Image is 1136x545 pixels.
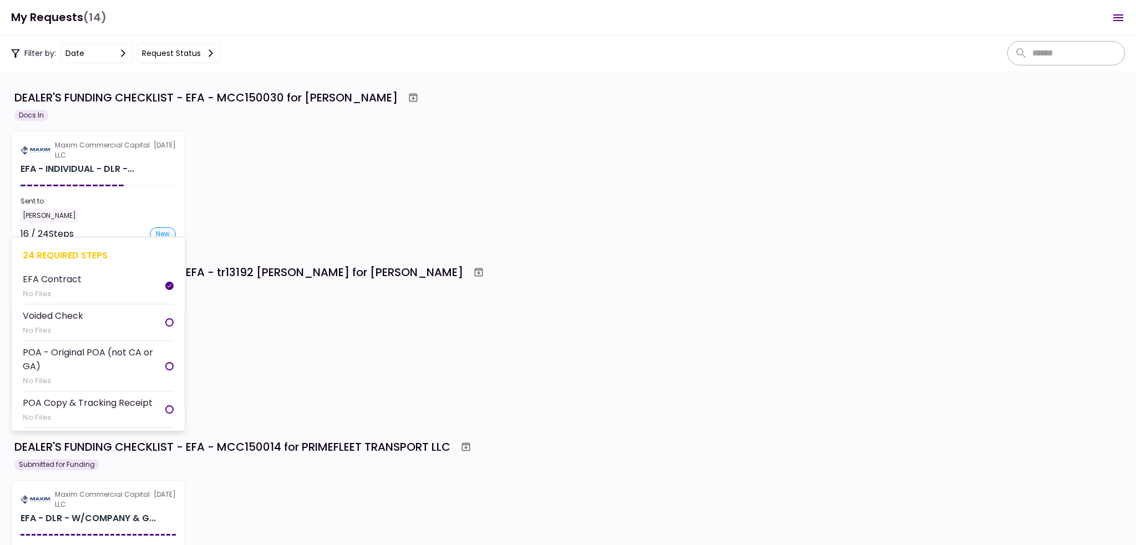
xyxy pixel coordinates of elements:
[14,89,398,106] div: DEALER'S FUNDING CHECKLIST - EFA - MCC150030 for [PERSON_NAME]
[21,208,78,223] div: [PERSON_NAME]
[14,264,463,281] div: DEALER'S FUNDING CHECKLIST - EFA - tr13192 [PERSON_NAME] for [PERSON_NAME]
[23,248,174,262] div: 24 required steps
[23,309,83,323] div: Voided Check
[21,140,176,160] div: [DATE]
[23,412,153,423] div: No Files
[23,375,165,386] div: No Files
[21,490,176,510] div: [DATE]
[469,262,489,282] button: Archive workflow
[14,110,48,121] div: Docs In
[1105,4,1132,31] button: Open menu
[23,272,82,286] div: EFA Contract
[21,162,134,176] div: EFA - INDIVIDUAL - DLR - FUNDING CHECKLIST
[21,196,176,206] div: Sent to:
[21,495,50,505] img: Partner logo
[456,437,476,457] button: Archive workflow
[83,6,106,29] span: (14)
[150,227,176,241] div: new
[11,6,106,29] h1: My Requests
[403,88,423,108] button: Archive workflow
[23,288,82,299] div: No Files
[65,47,84,59] div: date
[55,140,154,160] div: Maxim Commercial Capital LLC
[21,145,50,155] img: Partner logo
[14,439,450,455] div: DEALER'S FUNDING CHECKLIST - EFA - MCC150014 for PRIMEFLEET TRANSPORT LLC
[11,43,220,63] div: Filter by:
[23,325,83,336] div: No Files
[23,396,153,410] div: POA Copy & Tracking Receipt
[21,227,74,241] div: 16 / 24 Steps
[55,490,154,510] div: Maxim Commercial Capital LLC
[60,43,133,63] button: date
[137,43,220,63] button: Request status
[14,459,99,470] div: Submitted for Funding
[23,345,165,373] div: POA - Original POA (not CA or GA)
[21,512,156,525] div: EFA - DLR - W/COMPANY & GUARANTOR - FUNDING CHECKLIST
